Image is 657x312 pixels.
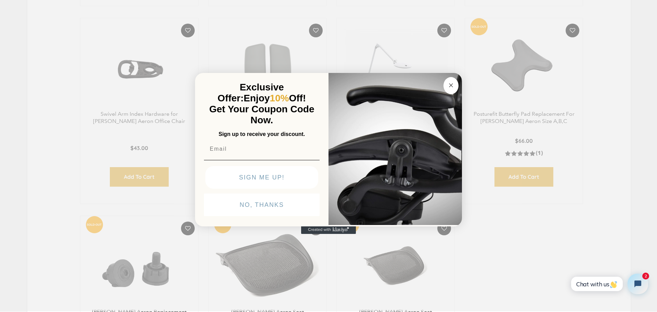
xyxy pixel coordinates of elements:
span: Sign up to receive your discount. [219,131,305,137]
span: 10% [270,93,289,103]
img: 92d77583-a095-41f6-84e7-858462e0427a.jpeg [328,72,462,225]
span: Get Your Coupon Code Now. [209,104,314,125]
span: Enjoy Off! [244,93,306,103]
button: SIGN ME UP! [205,166,318,189]
input: Email [204,142,320,156]
span: Exclusive Offer: [218,82,284,103]
button: NO, THANKS [204,194,320,216]
iframe: Tidio Chat [564,268,654,300]
button: Close dialog [443,77,459,94]
a: Created with Klaviyo - opens in a new tab [301,226,356,234]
